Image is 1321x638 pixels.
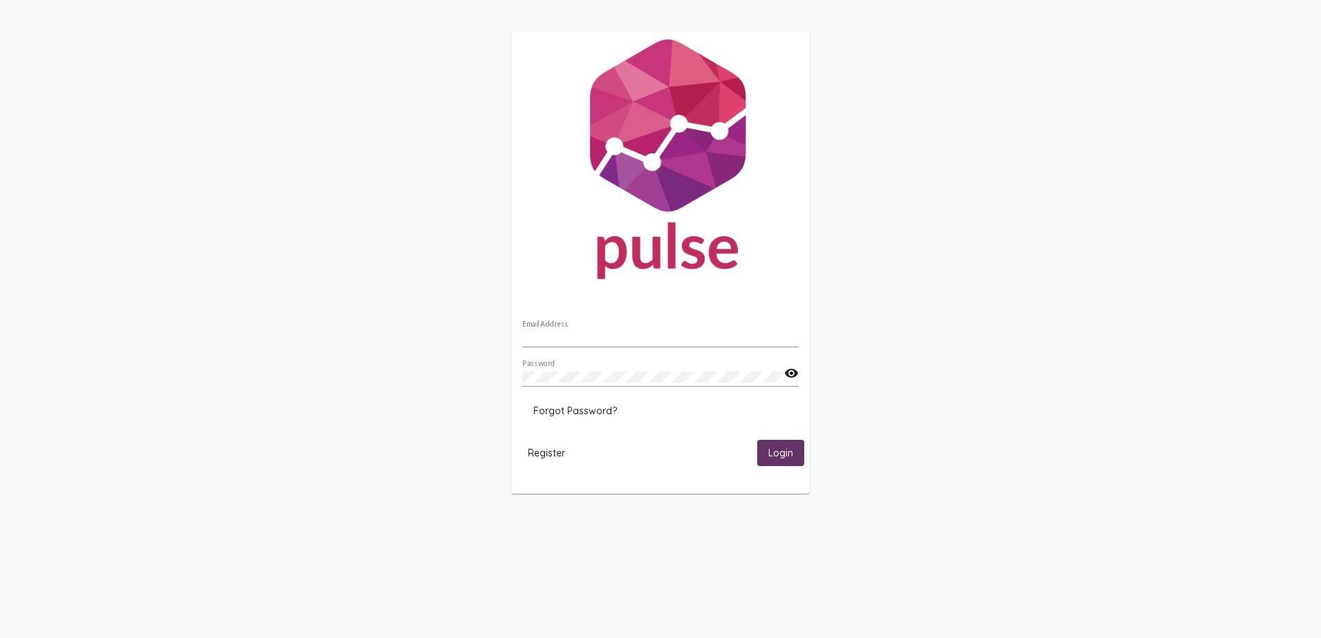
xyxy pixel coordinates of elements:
button: Forgot Password? [522,398,628,423]
button: Register [517,440,576,465]
button: Login [757,440,804,465]
mat-icon: visibility [784,365,799,382]
span: Register [528,447,565,459]
span: Forgot Password? [533,405,617,417]
img: Pulse For Good Logo [511,32,810,293]
span: Login [768,447,793,460]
